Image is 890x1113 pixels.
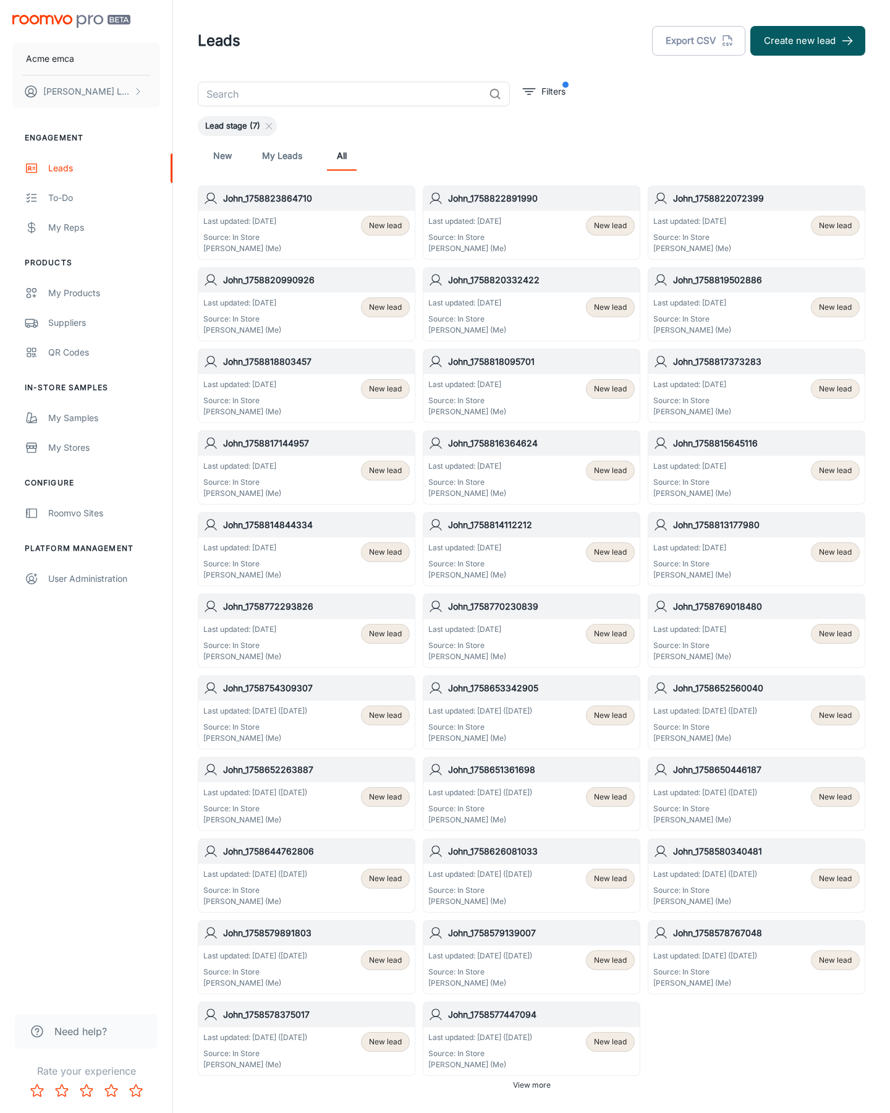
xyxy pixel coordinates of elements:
span: New lead [594,873,627,884]
p: [PERSON_NAME] (Me) [203,325,281,336]
span: New lead [594,547,627,558]
span: New lead [369,873,402,884]
span: New lead [819,220,852,231]
a: John_1758769018480Last updated: [DATE]Source: In Store[PERSON_NAME] (Me)New lead [648,594,865,668]
button: Rate 1 star [25,1078,49,1103]
div: User Administration [48,572,160,586]
img: Roomvo PRO Beta [12,15,130,28]
p: Rate your experience [10,1064,163,1078]
button: [PERSON_NAME] Leaptools [12,75,160,108]
button: Rate 4 star [99,1078,124,1103]
p: Source: In Store [428,803,532,814]
p: Last updated: [DATE] ([DATE]) [428,787,532,798]
span: New lead [819,383,852,394]
p: [PERSON_NAME] (Me) [428,325,506,336]
p: [PERSON_NAME] (Me) [428,243,506,254]
p: Source: In Store [653,232,731,243]
p: Source: In Store [653,558,731,569]
p: Last updated: [DATE] ([DATE]) [428,950,532,962]
button: Rate 3 star [74,1078,99,1103]
span: New lead [594,1036,627,1047]
p: [PERSON_NAME] (Me) [203,406,281,417]
p: Source: In Store [428,232,506,243]
p: Last updated: [DATE] [203,542,281,553]
p: [PERSON_NAME] (Me) [428,733,532,744]
p: Last updated: [DATE] [653,461,731,472]
p: [PERSON_NAME] (Me) [428,569,506,581]
p: Acme emca [26,52,74,66]
a: John_1758772293826Last updated: [DATE]Source: In Store[PERSON_NAME] (Me)New lead [198,594,415,668]
span: New lead [369,628,402,639]
span: New lead [819,302,852,313]
p: [PERSON_NAME] (Me) [203,569,281,581]
p: Last updated: [DATE] ([DATE]) [428,1032,532,1043]
span: View more [513,1080,551,1091]
h6: John_1758579139007 [448,926,635,940]
span: New lead [594,710,627,721]
span: New lead [819,547,852,558]
a: John_1758653342905Last updated: [DATE] ([DATE])Source: In Store[PERSON_NAME] (Me)New lead [423,675,640,749]
p: [PERSON_NAME] (Me) [653,733,757,744]
p: [PERSON_NAME] (Me) [653,896,757,907]
p: [PERSON_NAME] Leaptools [43,85,130,98]
p: [PERSON_NAME] (Me) [428,651,506,662]
p: Last updated: [DATE] ([DATE]) [653,706,757,717]
a: John_1758578767048Last updated: [DATE] ([DATE])Source: In Store[PERSON_NAME] (Me)New lead [648,920,865,994]
div: My Reps [48,221,160,234]
div: Lead stage (7) [198,116,277,136]
p: [PERSON_NAME] (Me) [203,733,307,744]
p: Last updated: [DATE] [203,216,281,227]
button: filter [520,82,569,101]
a: John_1758820990926Last updated: [DATE]Source: In Store[PERSON_NAME] (Me)New lead [198,267,415,341]
a: John_1758815645116Last updated: [DATE]Source: In Store[PERSON_NAME] (Me)New lead [648,430,865,505]
p: [PERSON_NAME] (Me) [203,1059,307,1070]
span: New lead [369,791,402,803]
div: My Products [48,286,160,300]
a: John_1758652263887Last updated: [DATE] ([DATE])Source: In Store[PERSON_NAME] (Me)New lead [198,757,415,831]
div: My Stores [48,441,160,454]
h6: John_1758817373283 [673,355,860,369]
p: Source: In Store [428,477,506,488]
p: [PERSON_NAME] (Me) [653,243,731,254]
h6: John_1758814844334 [223,518,410,532]
a: John_1758817144957Last updated: [DATE]Source: In Store[PERSON_NAME] (Me)New lead [198,430,415,505]
p: Last updated: [DATE] [653,216,731,227]
p: Last updated: [DATE] ([DATE]) [428,869,532,880]
p: Source: In Store [428,722,532,733]
p: [PERSON_NAME] (Me) [428,406,506,417]
button: Export CSV [652,26,745,56]
button: Rate 5 star [124,1078,148,1103]
p: Last updated: [DATE] ([DATE]) [653,950,757,962]
a: John_1758819502886Last updated: [DATE]Source: In Store[PERSON_NAME] (Me)New lead [648,267,865,341]
p: Last updated: [DATE] [203,624,281,635]
p: Source: In Store [203,477,281,488]
span: New lead [819,955,852,966]
h6: John_1758626081033 [448,845,635,858]
p: Source: In Store [203,966,307,978]
a: John_1758644762806Last updated: [DATE] ([DATE])Source: In Store[PERSON_NAME] (Me)New lead [198,838,415,913]
h6: John_1758580340481 [673,845,860,858]
p: Source: In Store [203,640,281,651]
a: John_1758579891803Last updated: [DATE] ([DATE])Source: In Store[PERSON_NAME] (Me)New lead [198,920,415,994]
p: [PERSON_NAME] (Me) [653,325,731,336]
p: Last updated: [DATE] [428,542,506,553]
span: New lead [819,873,852,884]
p: Source: In Store [428,1048,532,1059]
a: All [327,141,357,171]
a: John_1758578375017Last updated: [DATE] ([DATE])Source: In Store[PERSON_NAME] (Me)New lead [198,1002,415,1076]
h6: John_1758772293826 [223,600,410,613]
p: Source: In Store [428,558,506,569]
p: Last updated: [DATE] ([DATE]) [203,706,307,717]
a: John_1758580340481Last updated: [DATE] ([DATE])Source: In Store[PERSON_NAME] (Me)New lead [648,838,865,913]
h6: John_1758823864710 [223,192,410,205]
h6: John_1758770230839 [448,600,635,613]
a: John_1758626081033Last updated: [DATE] ([DATE])Source: In Store[PERSON_NAME] (Me)New lead [423,838,640,913]
a: John_1758813177980Last updated: [DATE]Source: In Store[PERSON_NAME] (Me)New lead [648,512,865,586]
p: Source: In Store [653,966,757,978]
h6: John_1758578375017 [223,1008,410,1021]
p: Last updated: [DATE] [428,216,506,227]
p: Source: In Store [653,803,757,814]
span: New lead [369,710,402,721]
h6: John_1758817144957 [223,437,410,450]
p: [PERSON_NAME] (Me) [653,406,731,417]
